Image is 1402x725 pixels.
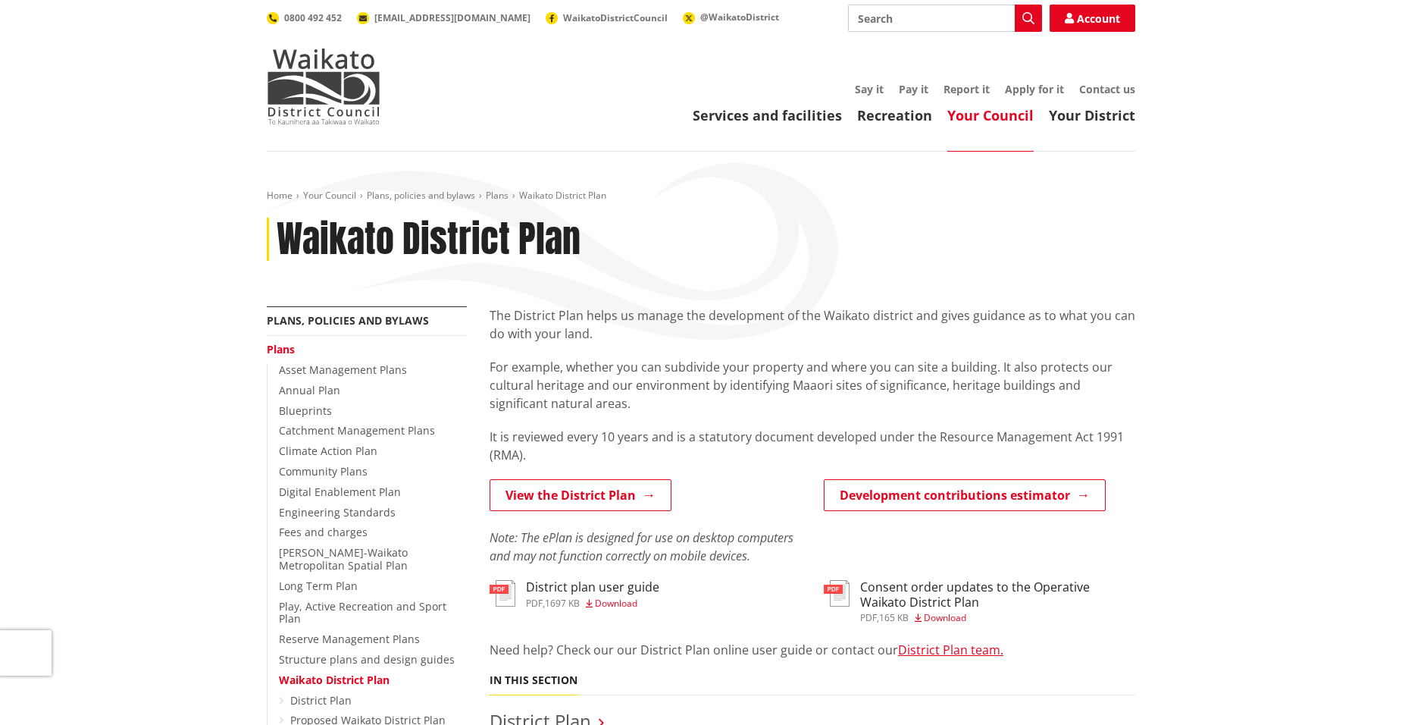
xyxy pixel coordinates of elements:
a: Report it [944,82,990,96]
span: pdf [526,597,543,610]
a: District Plan team. [898,642,1003,658]
p: For example, whether you can subdivide your property and where you can site a building. It also p... [490,358,1135,413]
span: [EMAIL_ADDRESS][DOMAIN_NAME] [374,11,530,24]
a: Community Plans [279,464,368,479]
em: Note: The ePlan is designed for use on desktop computers and may not function correctly on mobile... [490,529,793,564]
span: Download [595,597,637,610]
a: Account [1050,5,1135,32]
span: 165 KB [879,611,909,624]
span: 0800 492 452 [284,11,342,24]
a: Structure plans and design guides [279,652,455,667]
a: Your Council [947,106,1034,124]
div: , [860,614,1135,623]
span: Download [924,611,966,624]
img: document-pdf.svg [824,580,850,607]
a: Play, Active Recreation and Sport Plan [279,599,446,626]
p: The District Plan helps us manage the development of the Waikato district and gives guidance as t... [490,306,1135,343]
span: 1697 KB [545,597,580,610]
a: @WaikatoDistrict [683,11,779,24]
a: Contact us [1079,82,1135,96]
img: Waikato District Council - Te Kaunihera aa Takiwaa o Waikato [267,49,380,124]
a: Home [267,189,293,202]
a: Consent order updates to the Operative Waikato District Plan pdf,165 KB Download [824,580,1135,622]
span: WaikatoDistrictCouncil [563,11,668,24]
a: Long Term Plan [279,579,358,593]
div: , [526,599,659,608]
h3: Consent order updates to the Operative Waikato District Plan [860,580,1135,609]
h3: District plan user guide [526,580,659,595]
a: Say it [855,82,884,96]
a: District plan user guide pdf,1697 KB Download [490,580,659,607]
nav: breadcrumb [267,190,1135,202]
p: Need help? Check our our District Plan online user guide or contact our [490,641,1135,659]
a: Pay it [899,82,928,96]
a: Digital Enablement Plan [279,485,401,499]
a: Catchment Management Plans [279,423,435,438]
span: Waikato District Plan [519,189,606,202]
a: Fees and charges [279,525,368,539]
a: View the District Plan [490,479,671,511]
a: Recreation [857,106,932,124]
a: Engineering Standards [279,505,396,519]
a: Blueprints [279,403,332,418]
img: document-pdf.svg [490,580,515,607]
a: Apply for it [1005,82,1064,96]
a: Plans [486,189,509,202]
a: 0800 492 452 [267,11,342,24]
a: WaikatoDistrictCouncil [546,11,668,24]
h5: In this section [490,674,577,687]
a: Services and facilities [693,106,842,124]
a: Annual Plan [279,383,340,397]
input: Search input [848,5,1042,32]
p: It is reviewed every 10 years and is a statutory document developed under the Resource Management... [490,428,1135,464]
iframe: Messenger Launcher [1332,661,1387,716]
a: Waikato District Plan [279,673,390,687]
a: Plans, policies and bylaws [267,313,429,328]
a: Plans [267,342,295,356]
a: Your District [1049,106,1135,124]
span: @WaikatoDistrict [700,11,779,24]
a: Plans, policies and bylaws [367,189,475,202]
a: [EMAIL_ADDRESS][DOMAIN_NAME] [357,11,530,24]
a: Your Council [303,189,356,202]
a: Development contributions estimator [824,479,1106,511]
h1: Waikato District Plan [277,218,581,262]
a: Asset Management Plans [279,362,407,377]
a: District Plan [290,693,352,708]
a: Climate Action Plan [279,444,377,458]
a: [PERSON_NAME]-Waikato Metropolitan Spatial Plan [279,545,408,573]
span: pdf [860,611,877,624]
a: Reserve Management Plans [279,632,420,646]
